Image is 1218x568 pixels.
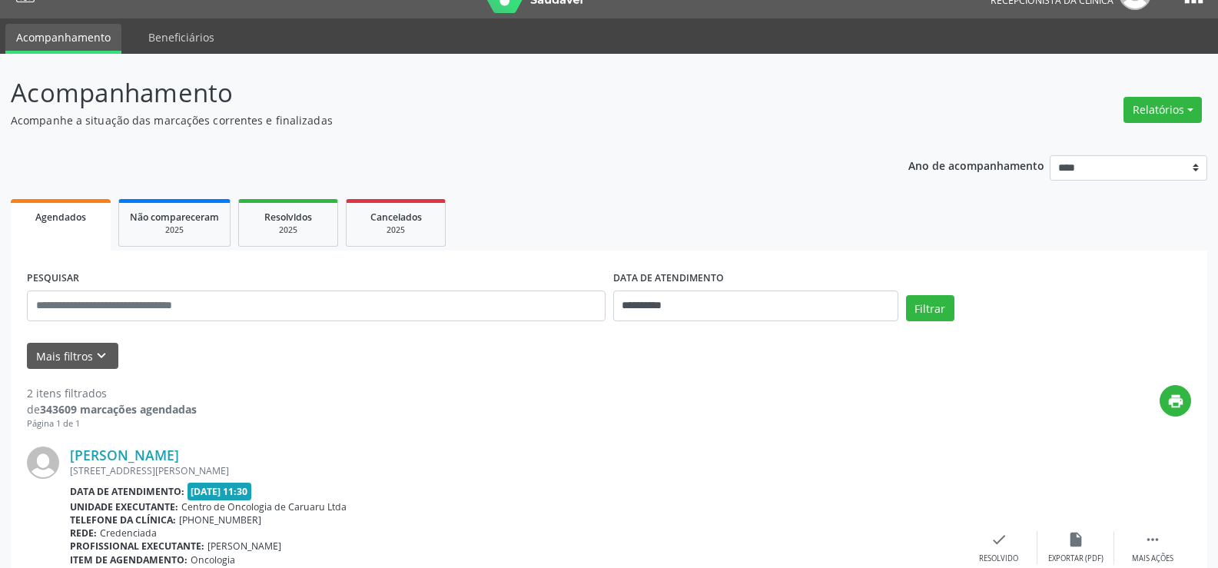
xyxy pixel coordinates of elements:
[207,540,281,553] span: [PERSON_NAME]
[11,74,848,112] p: Acompanhamento
[27,343,118,370] button: Mais filtroskeyboard_arrow_down
[1067,531,1084,548] i: insert_drive_file
[1048,553,1104,564] div: Exportar (PDF)
[27,267,79,291] label: PESQUISAR
[1123,97,1202,123] button: Relatórios
[27,401,197,417] div: de
[35,211,86,224] span: Agendados
[250,224,327,236] div: 2025
[264,211,312,224] span: Resolvidos
[27,385,197,401] div: 2 itens filtrados
[70,464,961,477] div: [STREET_ADDRESS][PERSON_NAME]
[130,211,219,224] span: Não compareceram
[991,531,1007,548] i: check
[906,295,954,321] button: Filtrar
[191,553,235,566] span: Oncologia
[70,447,179,463] a: [PERSON_NAME]
[11,112,848,128] p: Acompanhe a situação das marcações correntes e finalizadas
[70,485,184,498] b: Data de atendimento:
[179,513,261,526] span: [PHONE_NUMBER]
[70,540,204,553] b: Profissional executante:
[908,155,1044,174] p: Ano de acompanhamento
[70,500,178,513] b: Unidade executante:
[70,526,97,540] b: Rede:
[27,447,59,479] img: img
[188,483,252,500] span: [DATE] 11:30
[5,24,121,54] a: Acompanhamento
[70,553,188,566] b: Item de agendamento:
[979,553,1018,564] div: Resolvido
[130,224,219,236] div: 2025
[70,513,176,526] b: Telefone da clínica:
[27,417,197,430] div: Página 1 de 1
[1167,393,1184,410] i: print
[138,24,225,51] a: Beneficiários
[613,267,724,291] label: DATA DE ATENDIMENTO
[1144,531,1161,548] i: 
[370,211,422,224] span: Cancelados
[357,224,434,236] div: 2025
[1132,553,1173,564] div: Mais ações
[100,526,157,540] span: Credenciada
[1160,385,1191,417] button: print
[181,500,347,513] span: Centro de Oncologia de Caruaru Ltda
[93,347,110,364] i: keyboard_arrow_down
[40,402,197,417] strong: 343609 marcações agendadas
